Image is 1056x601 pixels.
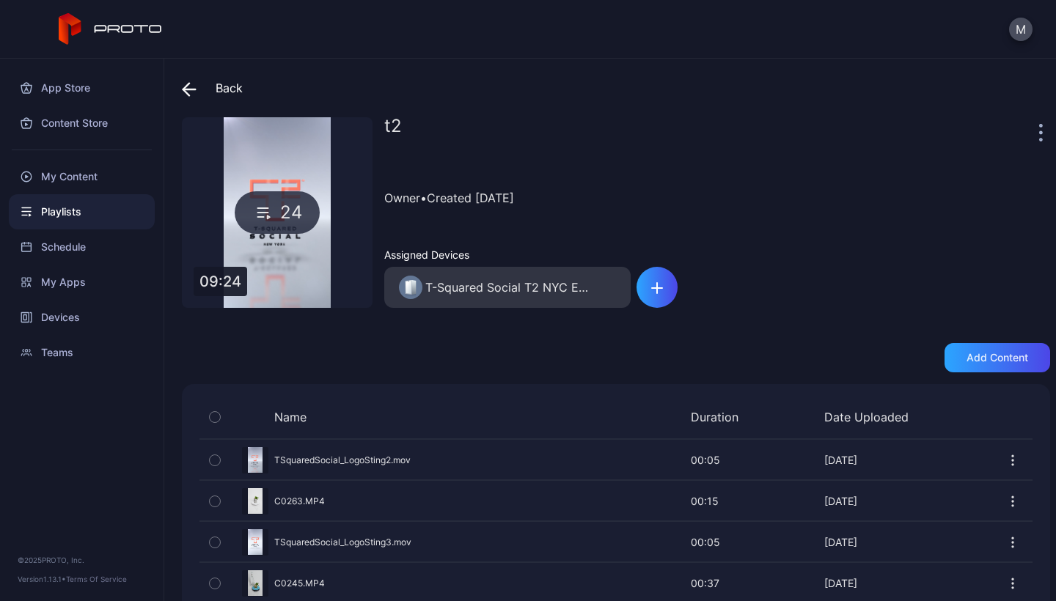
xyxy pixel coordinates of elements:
div: Back [182,70,243,106]
div: T-Squared Social T2 NYC Epic [425,279,590,296]
div: t2 [384,117,1035,147]
a: My Apps [9,265,155,300]
div: Duration [691,410,764,424]
a: Terms Of Service [66,575,127,583]
a: App Store [9,70,155,106]
a: Playlists [9,194,155,229]
a: Schedule [9,229,155,265]
button: Add content [945,343,1050,372]
a: My Content [9,159,155,194]
div: 24 [235,191,320,234]
div: Add content [967,352,1028,364]
a: Content Store [9,106,155,141]
a: Teams [9,335,155,370]
span: Version 1.13.1 • [18,575,66,583]
div: © 2025 PROTO, Inc. [18,554,146,566]
a: Devices [9,300,155,335]
div: Assigned Devices [384,248,631,261]
div: Date Uploaded [824,410,934,424]
div: Owner • Created [DATE] [384,164,1050,231]
div: Name [230,410,631,424]
button: M [1009,18,1033,41]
